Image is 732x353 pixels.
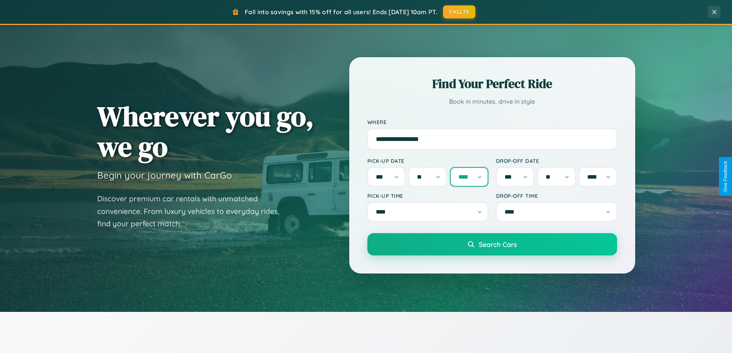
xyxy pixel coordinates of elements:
label: Drop-off Date [496,157,617,164]
div: Give Feedback [723,161,728,192]
h2: Find Your Perfect Ride [367,75,617,92]
label: Where [367,119,617,125]
span: Fall into savings with 15% off for all users! Ends [DATE] 10am PT. [245,8,437,16]
p: Book in minutes, drive in style [367,96,617,107]
h3: Begin your journey with CarGo [97,169,232,181]
button: Search Cars [367,233,617,255]
label: Drop-off Time [496,192,617,199]
p: Discover premium car rentals with unmatched convenience. From luxury vehicles to everyday rides, ... [97,192,289,230]
button: FALL15 [443,5,475,18]
label: Pick-up Date [367,157,488,164]
span: Search Cars [479,240,517,249]
h1: Wherever you go, we go [97,101,314,162]
label: Pick-up Time [367,192,488,199]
